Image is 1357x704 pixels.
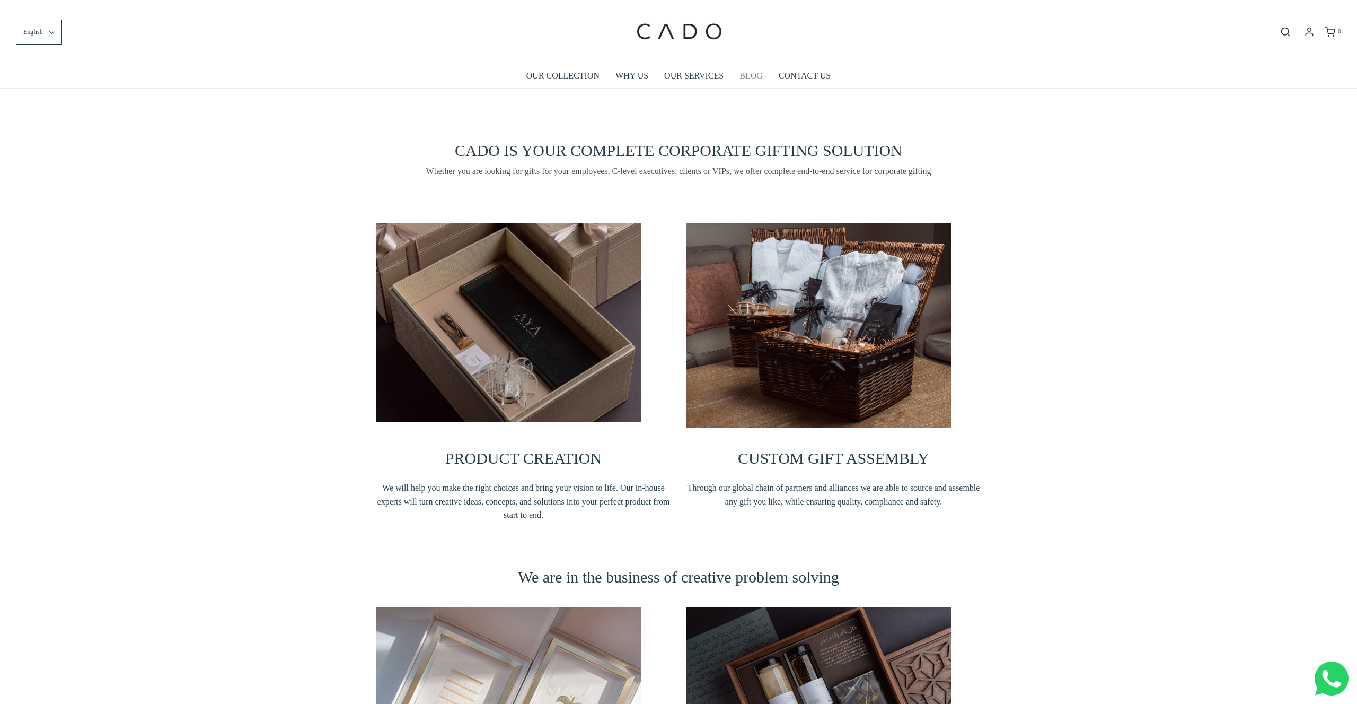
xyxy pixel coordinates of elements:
[302,1,337,10] span: Last name
[1315,662,1349,696] img: Whatsapp
[686,223,951,428] img: cadogiftinglinkedin--_fja4920v111657355121460-1657819515119.jpg
[23,27,43,37] span: English
[302,45,355,53] span: Company name
[518,568,839,586] span: We are in the business of creative problem solving
[16,20,62,45] button: English
[1324,27,1341,37] a: 0
[302,88,353,97] span: Number of gifts
[739,64,763,88] a: BLOG
[1276,26,1295,38] button: Open search bar
[526,64,600,88] a: OUR COLLECTION
[686,481,981,508] span: Through our global chain of partners and alliances we are able to source and assemble any gift yo...
[633,8,724,56] img: cadogifting
[376,223,641,422] img: vancleef_fja5190v111657354892119-1-1657819375419.jpg
[376,481,671,522] span: We will help you make the right choices and bring your vision to life. Our in-house experts will ...
[615,64,648,88] a: WHY US
[1338,28,1341,35] span: 0
[664,64,724,88] a: OUR SERVICES
[779,64,831,88] a: CONTACT US
[455,142,902,159] span: CADO IS YOUR COMPLETE CORPORATE GIFTING SOLUTION
[738,449,929,467] span: CUSTOM GIFT ASSEMBLY
[445,449,602,467] span: PRODUCT CREATION
[376,165,981,178] span: Whether you are looking for gifts for your employees, C-level executives, clients or VIPs, we off...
